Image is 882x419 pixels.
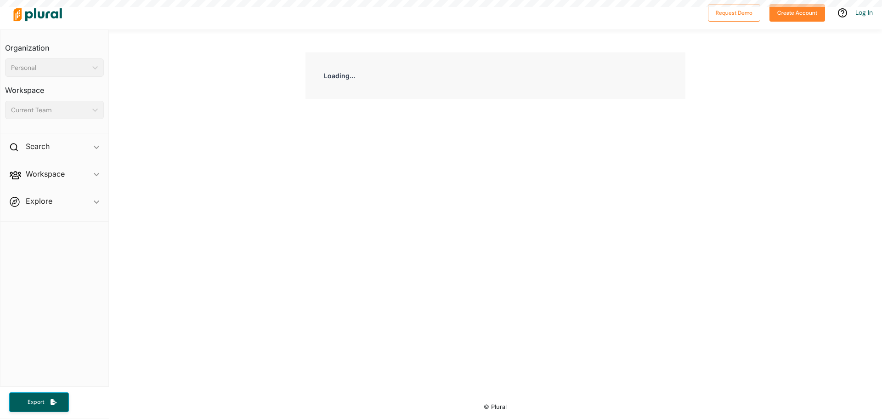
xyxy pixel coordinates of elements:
[484,403,507,410] small: © Plural
[11,63,89,73] div: Personal
[11,105,89,115] div: Current Team
[305,52,685,99] div: Loading...
[9,392,69,412] button: Export
[708,7,760,17] a: Request Demo
[769,7,825,17] a: Create Account
[5,77,104,97] h3: Workspace
[708,4,760,22] button: Request Demo
[855,8,873,17] a: Log In
[769,4,825,22] button: Create Account
[5,34,104,55] h3: Organization
[21,398,51,406] span: Export
[26,141,50,151] h2: Search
